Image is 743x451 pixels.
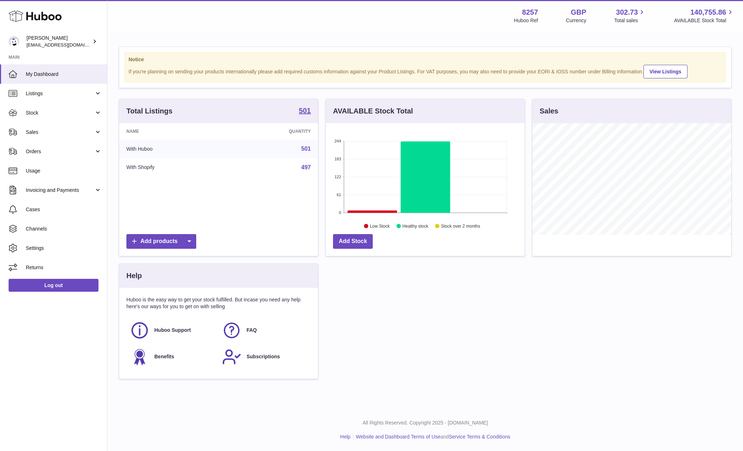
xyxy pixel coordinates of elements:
text: Low Stock [370,224,390,229]
h3: Total Listings [126,106,173,116]
text: 61 [337,193,341,197]
a: Add products [126,234,196,249]
span: My Dashboard [26,71,102,78]
p: All Rights Reserved. Copyright 2025 - [DOMAIN_NAME] [113,420,737,426]
a: 140,755.86 AVAILABLE Stock Total [674,8,734,24]
a: Service Terms & Conditions [449,434,510,440]
span: [EMAIL_ADDRESS][DOMAIN_NAME] [26,42,105,48]
a: Help [340,434,351,440]
span: Settings [26,245,102,252]
text: Healthy stock [402,224,429,229]
th: Quantity [226,123,318,140]
span: Total sales [614,17,646,24]
span: Benefits [154,353,174,360]
span: Huboo Support [154,327,191,334]
span: FAQ [246,327,257,334]
div: [PERSON_NAME] [26,35,91,48]
a: 501 [299,107,311,116]
span: 302.73 [616,8,638,17]
span: Cases [26,206,102,213]
a: Log out [9,279,98,292]
strong: 501 [299,107,311,114]
a: 501 [301,146,311,152]
h3: AVAILABLE Stock Total [333,106,413,116]
div: If you're planning on sending your products internationally please add required customs informati... [129,64,722,78]
span: Subscriptions [246,353,280,360]
a: Huboo Support [130,321,215,340]
a: Benefits [130,347,215,367]
h3: Help [126,271,142,281]
span: 140,755.86 [690,8,726,17]
span: Usage [26,168,102,174]
a: 302.73 Total sales [614,8,646,24]
a: Website and Dashboard Terms of Use [356,434,440,440]
text: 122 [334,175,341,179]
h3: Sales [540,106,558,116]
a: Subscriptions [222,347,307,367]
a: 497 [301,164,311,170]
span: Orders [26,148,94,155]
strong: 8257 [522,8,538,17]
span: Invoicing and Payments [26,187,94,194]
span: AVAILABLE Stock Total [674,17,734,24]
span: Channels [26,225,102,232]
img: don@skinsgolf.com [9,36,19,47]
text: Stock over 2 months [441,224,480,229]
strong: GBP [571,8,586,17]
td: With Shopify [119,158,226,177]
text: 244 [334,139,341,143]
li: and [353,433,510,440]
span: Listings [26,90,94,97]
a: View Listings [643,65,687,78]
span: Stock [26,110,94,116]
span: Sales [26,129,94,136]
a: Add Stock [333,234,373,249]
strong: Notice [129,56,722,63]
div: Huboo Ref [514,17,538,24]
p: Huboo is the easy way to get your stock fulfilled. But incase you need any help here's our ways f... [126,296,311,310]
text: 183 [334,157,341,161]
text: 0 [339,210,341,215]
span: Returns [26,264,102,271]
a: FAQ [222,321,307,340]
td: With Huboo [119,140,226,158]
div: Currency [566,17,587,24]
th: Name [119,123,226,140]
